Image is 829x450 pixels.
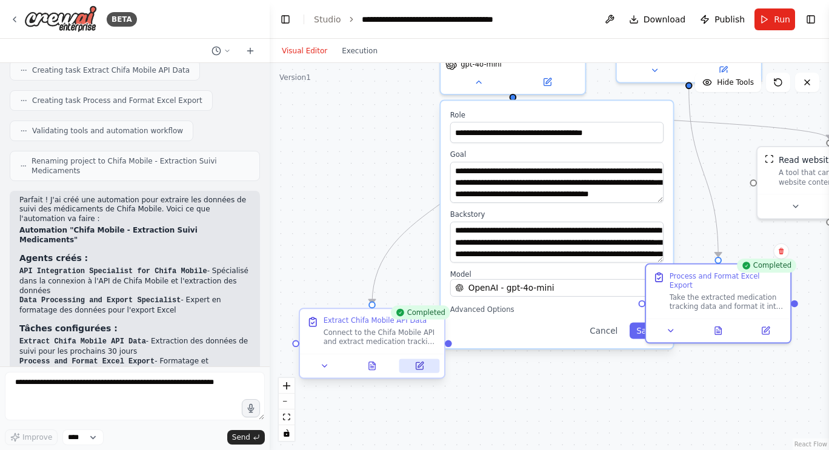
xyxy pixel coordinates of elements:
div: Process and Format Excel Export [670,271,784,290]
code: Extract Chifa Mobile API Data [19,337,146,346]
button: View output [347,359,397,372]
div: React Flow controls [279,378,295,441]
div: Connect to the Chifa Mobile API and extract medication tracking data for the next {duration} days... [324,328,438,346]
button: Open in side panel [399,359,439,372]
button: Visual Editor [275,44,335,58]
li: - Formatage et préparation pour l'export Excel [19,357,250,376]
label: Model [450,270,664,279]
img: ScrapeWebsiteTool [765,154,774,164]
img: Logo [24,5,97,33]
span: OpenAI - gpt-4o-mini [468,282,554,294]
strong: Agents créés : [19,253,88,263]
button: Open in side panel [745,323,785,337]
button: View output [693,323,743,337]
a: Studio [314,15,341,24]
label: Backstory [450,210,664,219]
li: - Expert en formatage des données pour l'export Excel [19,296,250,315]
span: Renaming project to Chifa Mobile - Extraction Suivi Medicaments [32,156,250,176]
div: CompletedExtract Chifa Mobile API DataConnect to the Chifa Mobile API and extract medication trac... [299,310,445,381]
span: Publish [714,13,745,25]
button: toggle interactivity [279,425,295,441]
button: Execution [335,44,385,58]
button: Download [624,8,691,30]
code: Process and Format Excel Export [19,357,155,366]
nav: breadcrumb [314,13,498,25]
button: Show right sidebar [802,11,819,28]
span: Hide Tools [717,78,754,87]
button: Send [227,430,265,445]
span: Advanced Options [450,305,514,314]
button: Advanced Options [450,303,664,315]
button: Open in side panel [514,75,580,89]
label: Goal [450,150,664,159]
button: OpenAI - gpt-4o-mini [450,279,664,297]
button: Open in side panel [690,64,756,78]
code: API Integration Specialist for Chifa Mobile [19,267,207,276]
span: Improve [22,432,52,442]
strong: Tâches configurées : [19,323,118,333]
code: Data Processing and Export Specialist [19,296,181,305]
button: Click to speak your automation idea [242,399,260,417]
button: zoom out [279,394,295,409]
span: Run [774,13,790,25]
button: Delete node [773,243,789,259]
button: Improve [5,429,58,445]
div: BETA [107,12,137,27]
div: CompletedProcess and Format Excel ExportTake the extracted medication tracking data and format it... [645,263,791,344]
button: Switch to previous chat [207,44,236,58]
div: Extract Chifa Mobile API Data [324,316,427,325]
button: Cancel [583,322,625,339]
label: Role [450,110,664,119]
span: gpt-4o-mini [461,60,502,69]
span: Send [232,432,250,442]
strong: Automation "Chifa Mobile - Extraction Suivi Medicaments" [19,226,198,244]
button: Run [754,8,795,30]
div: Completed [737,259,796,273]
div: Take the extracted medication tracking data and format it into a structured, Excel-ready format. ... [670,293,784,311]
p: Parfait ! J'ai créé une automation pour extraire les données de suivi des médicaments de Chifa Mo... [19,196,250,224]
div: Version 1 [279,73,311,82]
button: Publish [695,8,750,30]
button: Hide Tools [695,73,761,92]
a: React Flow attribution [794,441,827,448]
g: Edge from eeef2cbf-6105-450f-b713-158f94ef2aa2 to 7d045cd2-9f77-4ddb-9149-67c25ab2535e [683,89,724,257]
span: Download [644,13,686,25]
button: Hide left sidebar [277,11,294,28]
button: Save [630,322,664,339]
button: fit view [279,409,295,425]
button: zoom in [279,378,295,394]
span: Validating tools and automation workflow [32,126,183,136]
li: - Spécialisé dans la connexion à l'API de Chifa Mobile et l'extraction des données [19,266,250,296]
span: Creating task Extract Chifa Mobile API Data [32,65,190,75]
button: Start a new chat [241,44,260,58]
span: Creating task Process and Format Excel Export [32,96,202,105]
li: - Extraction des données de suivi pour les prochains 30 jours [19,337,250,356]
div: Completed [391,305,450,319]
